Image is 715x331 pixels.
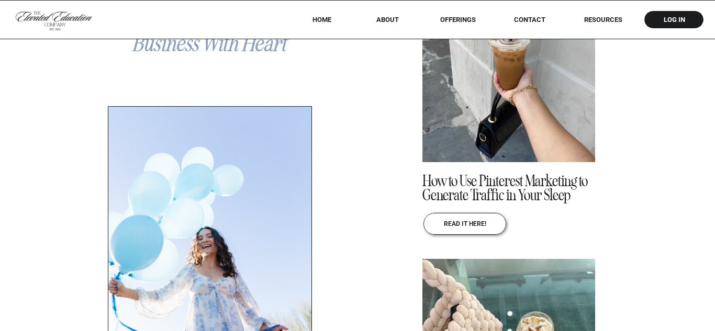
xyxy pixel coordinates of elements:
[569,16,636,24] a: RESOURCES
[425,16,490,24] a: offerings
[116,30,303,55] p: Business With Heart
[654,16,695,24] a: log in
[507,16,553,24] a: Contact
[419,220,511,226] a: read it here!
[422,174,595,202] a: How to Use Pinterest Marketing to Generate Traffic in Your Sleep
[298,16,345,24] a: HOME
[369,16,406,24] a: About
